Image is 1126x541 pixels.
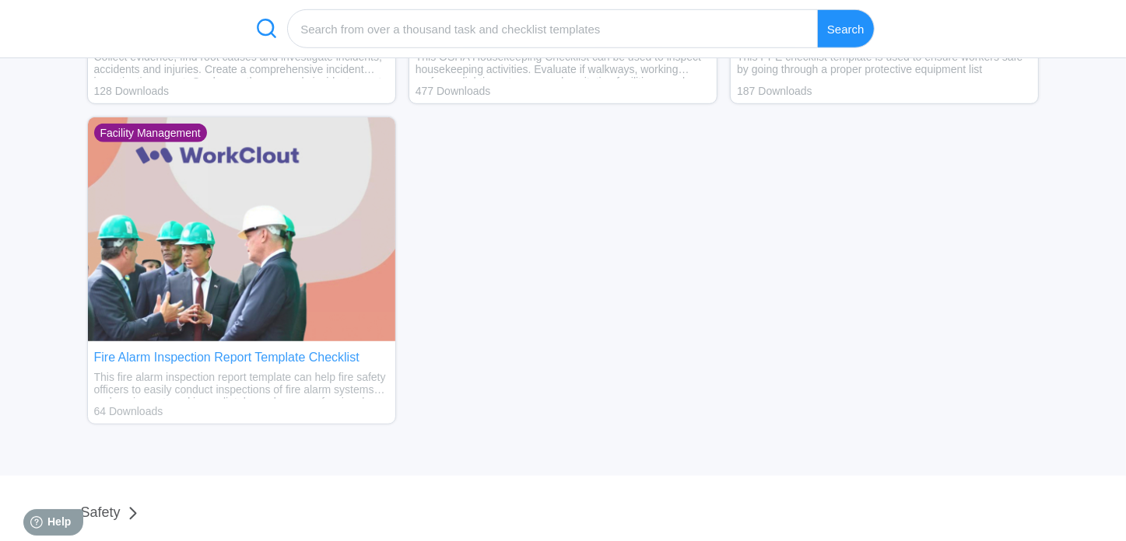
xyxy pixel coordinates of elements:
a: Safety [81,501,1046,525]
div: 477 Downloads [416,85,710,97]
img: thumbnail_fm4.jpg [88,117,395,341]
div: This OSHA Housekeeping Checklist can be used to inspect housekeeping activities. Evaluate if walk... [416,51,710,79]
div: Facility Management [94,124,207,142]
div: Collect evidence, find root causes and investigate incidents, accidents and injuries. Create a co... [94,51,389,79]
div: This PPE checklist template is used to ensure workers safe by going through a proper protective e... [737,51,1032,79]
div: Fire Alarm Inspection Report Template Checklist [94,351,389,365]
div: 187 Downloads [737,85,1032,97]
div: This fire alarm inspection report template can help fire safety officers to easily conduct inspec... [94,371,389,399]
div: Search [818,9,875,48]
div: 128 Downloads [94,85,389,97]
div: 64 Downloads [94,405,389,417]
input: Search from over a thousand task and checklist templates [287,9,818,48]
a: Fire Alarm Inspection Report Template ChecklistThis fire alarm inspection report template can hel... [87,117,396,424]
